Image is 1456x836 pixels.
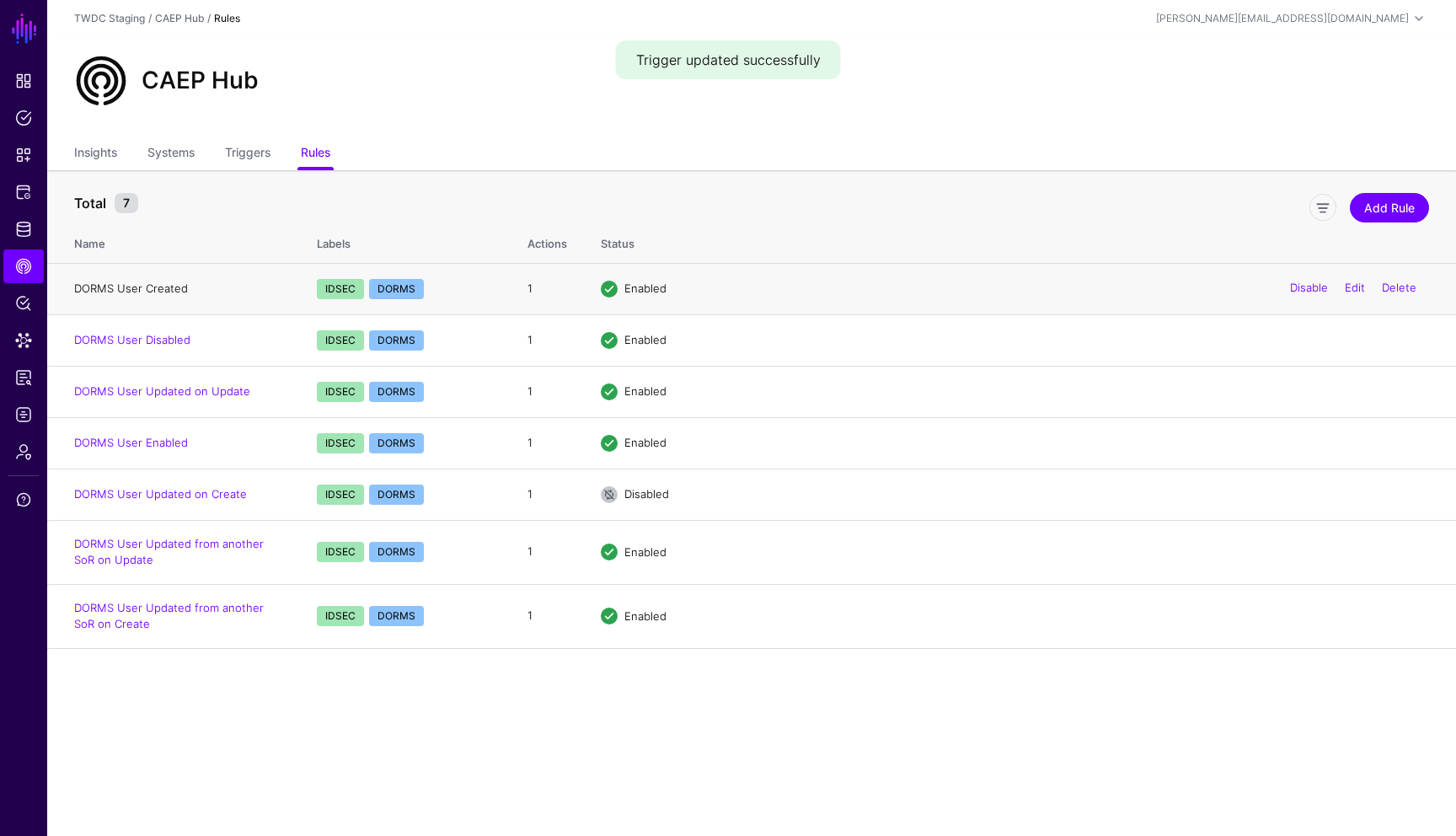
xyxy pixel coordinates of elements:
td: 1 [511,584,584,648]
span: Snippets [15,147,32,163]
a: Rules [301,138,330,170]
th: Labels [300,219,511,263]
a: SGNL [10,10,39,47]
strong: Total [74,195,106,212]
span: CAEP Hub [15,258,32,275]
a: Policies [3,101,44,135]
a: DORMS User Updated on Create [74,487,247,501]
div: Trigger updated successfully [616,40,841,79]
span: IDSEC [317,330,364,351]
span: Reports [15,369,32,386]
a: Add Rule [1350,193,1429,222]
a: Data Lens [3,324,44,357]
span: Admin [15,443,32,460]
th: Actions [511,219,584,263]
a: DORMS User Created [74,281,188,295]
span: Enabled [624,333,666,346]
a: Policy Lens [3,287,44,320]
span: Enabled [624,436,666,449]
span: Logs [15,406,32,423]
a: DORMS User Enabled [74,436,188,449]
div: [PERSON_NAME][EMAIL_ADDRESS][DOMAIN_NAME] [1156,11,1409,26]
a: CAEP Hub [3,249,44,283]
span: Enabled [624,281,666,295]
a: Protected Systems [3,175,44,209]
td: 1 [511,520,584,584]
a: Delete [1382,281,1416,295]
span: Identity Data Fabric [15,221,32,238]
span: Disabled [624,487,669,501]
td: 1 [511,314,584,366]
span: Dashboard [15,72,32,89]
a: Edit [1345,281,1365,295]
a: DORMS User Updated from another SoR on Update [74,537,264,567]
span: Policies [15,110,32,126]
span: DORMS [369,542,424,562]
span: DORMS [369,433,424,453]
a: Admin [3,435,44,469]
div: / [204,11,214,26]
span: IDSEC [317,485,364,505]
td: 1 [511,469,584,520]
th: Name [47,219,300,263]
span: Enabled [624,384,666,398]
span: DORMS [369,606,424,626]
a: DORMS User Updated on Update [74,384,250,398]
a: Identity Data Fabric [3,212,44,246]
span: Policy Lens [15,295,32,312]
span: IDSEC [317,382,364,402]
a: Disable [1290,281,1328,295]
span: DORMS [369,382,424,402]
span: DORMS [369,279,424,299]
a: Logs [3,398,44,431]
th: Status [584,219,1456,263]
span: IDSEC [317,279,364,299]
a: Dashboard [3,64,44,98]
span: IDSEC [317,542,364,562]
td: 1 [511,263,584,314]
a: Triggers [225,138,270,170]
a: DORMS User Updated from another SoR on Create [74,601,264,631]
span: DORMS [369,485,424,505]
span: Data Lens [15,332,32,349]
small: 7 [115,193,138,213]
a: TWDC Staging [74,12,145,24]
td: 1 [511,417,584,469]
a: Insights [74,138,117,170]
a: Reports [3,361,44,394]
span: IDSEC [317,606,364,626]
span: Support [15,491,32,508]
strong: Rules [214,12,240,24]
td: 1 [511,366,584,417]
span: Enabled [624,608,666,622]
a: DORMS User Disabled [74,333,190,346]
h2: CAEP Hub [142,67,259,95]
a: Snippets [3,138,44,172]
a: CAEP Hub [155,12,204,24]
div: / [145,11,155,26]
span: Protected Systems [15,184,32,201]
span: IDSEC [317,433,364,453]
span: Enabled [624,544,666,558]
span: DORMS [369,330,424,351]
a: Systems [147,138,195,170]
